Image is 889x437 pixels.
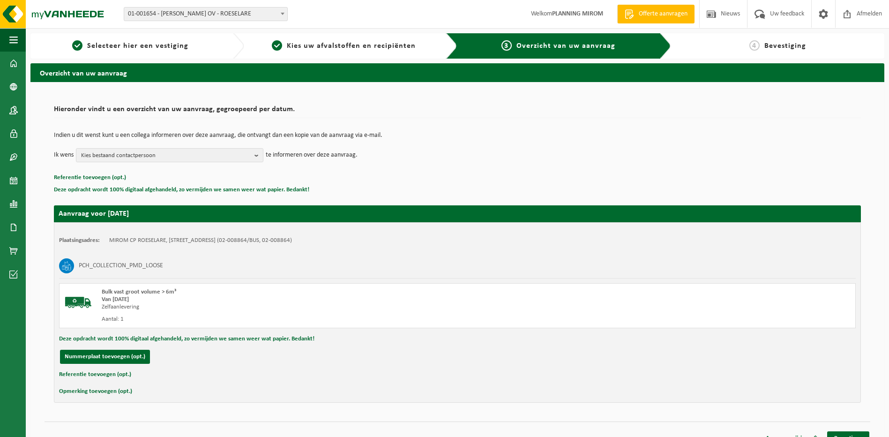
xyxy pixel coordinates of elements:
div: Aantal: 1 [102,316,495,323]
strong: Van [DATE] [102,296,129,302]
span: Selecteer hier een vestiging [87,42,188,50]
button: Nummerplaat toevoegen (opt.) [60,350,150,364]
strong: Aanvraag voor [DATE] [59,210,129,218]
h2: Hieronder vindt u een overzicht van uw aanvraag, gegroepeerd per datum. [54,105,861,118]
strong: PLANNING MIROM [552,10,603,17]
span: 01-001654 - MIROM ROESELARE OV - ROESELARE [124,8,287,21]
button: Opmerking toevoegen (opt.) [59,385,132,398]
p: Indien u dit wenst kunt u een collega informeren over deze aanvraag, die ontvangt dan een kopie v... [54,132,861,139]
span: Kies uw afvalstoffen en recipiënten [287,42,416,50]
span: Kies bestaand contactpersoon [81,149,251,163]
a: 1Selecteer hier een vestiging [35,40,225,52]
h2: Overzicht van uw aanvraag [30,63,884,82]
span: Bevestiging [764,42,806,50]
h3: PCH_COLLECTION_PMD_LOOSE [79,258,163,273]
strong: Plaatsingsadres: [59,237,100,243]
div: Zelfaanlevering [102,303,495,311]
span: 3 [501,40,512,51]
button: Deze opdracht wordt 100% digitaal afgehandeld, zo vermijden we samen weer wat papier. Bedankt! [54,184,309,196]
td: MIROM CP ROESELARE, [STREET_ADDRESS] (02-008864/BUS, 02-008864) [109,237,292,244]
button: Referentie toevoegen (opt.) [59,369,131,381]
button: Kies bestaand contactpersoon [76,148,263,162]
a: Offerte aanvragen [617,5,695,23]
span: Overzicht van uw aanvraag [516,42,615,50]
button: Referentie toevoegen (opt.) [54,172,126,184]
span: 1 [72,40,82,51]
a: 2Kies uw afvalstoffen en recipiënten [249,40,439,52]
button: Deze opdracht wordt 100% digitaal afgehandeld, zo vermijden we samen weer wat papier. Bedankt! [59,333,314,345]
p: te informeren over deze aanvraag. [266,148,358,162]
p: Ik wens [54,148,74,162]
span: 4 [749,40,760,51]
span: 2 [272,40,282,51]
span: Offerte aanvragen [636,9,690,19]
span: 01-001654 - MIROM ROESELARE OV - ROESELARE [124,7,288,21]
img: BL-SO-LV.png [64,288,92,316]
span: Bulk vast groot volume > 6m³ [102,289,176,295]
